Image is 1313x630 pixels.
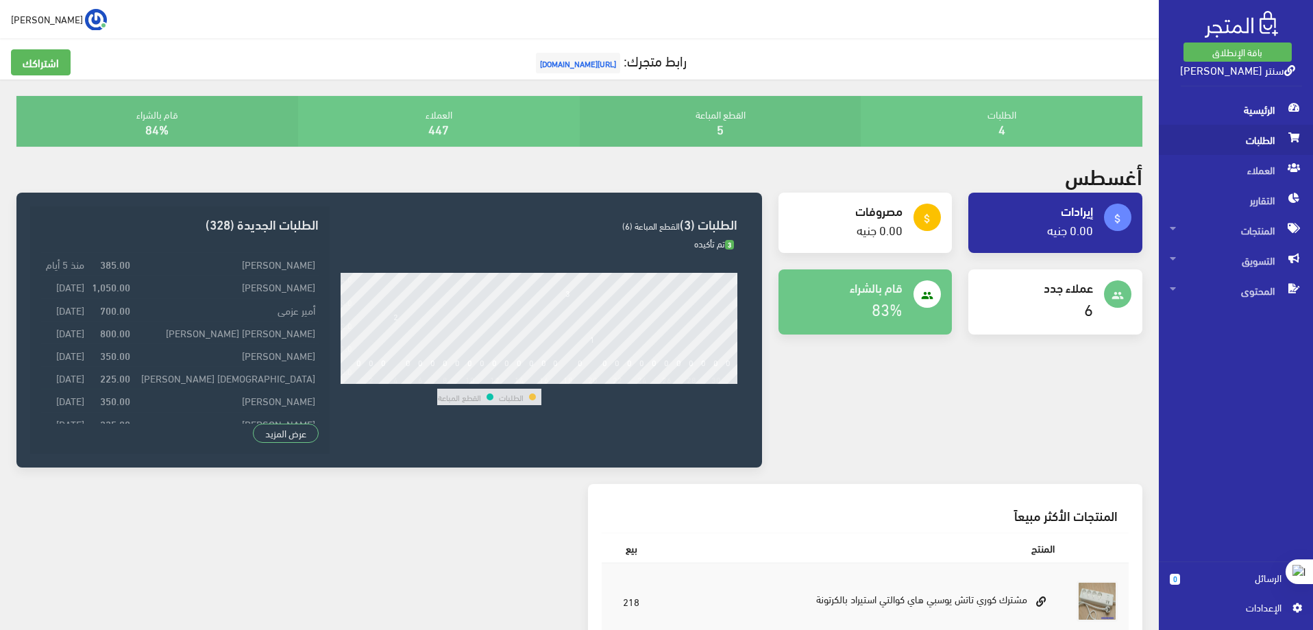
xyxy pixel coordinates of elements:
[563,374,573,384] div: 18
[134,367,319,389] td: [DEMOGRAPHIC_DATA] [PERSON_NAME]
[41,276,87,298] td: [DATE]
[1047,218,1093,241] a: 0.00 جنيه
[443,374,447,384] div: 8
[1159,215,1313,245] a: المنتجات
[341,217,737,230] h3: الطلبات (3)
[1159,125,1313,155] a: الطلبات
[661,533,1066,563] th: المنتج
[588,374,598,384] div: 20
[1170,600,1302,622] a: اﻹعدادات
[613,374,622,384] div: 22
[134,389,319,412] td: [PERSON_NAME]
[41,412,87,435] td: [DATE]
[1180,60,1295,80] a: سنتر [PERSON_NAME]
[1181,600,1281,615] span: اﻹعدادات
[100,302,130,317] strong: 700.00
[465,374,475,384] div: 10
[539,374,549,384] div: 16
[687,374,696,384] div: 28
[41,253,87,276] td: منذ 5 أيام
[921,213,933,225] i: attach_money
[725,240,734,250] span: 3
[1112,289,1124,302] i: people
[134,321,319,343] td: [PERSON_NAME] [PERSON_NAME]
[602,533,661,563] th: بيع
[418,374,423,384] div: 6
[134,253,319,276] td: [PERSON_NAME]
[41,367,87,389] td: [DATE]
[861,96,1142,147] div: الطلبات
[1183,43,1292,62] a: باقة الإنطلاق
[1170,245,1302,276] span: التسويق
[1159,185,1313,215] a: التقارير
[11,49,71,75] a: اشتراكك
[613,509,1118,522] h3: المنتجات الأكثر مبيعاً
[857,218,903,241] a: 0.00 جنيه
[11,8,107,30] a: ... [PERSON_NAME]
[134,298,319,321] td: أمير عزمى
[92,279,130,294] strong: 1,050.00
[41,321,87,343] td: [DATE]
[100,348,130,363] strong: 350.00
[134,344,319,367] td: [PERSON_NAME]
[1170,185,1302,215] span: التقارير
[1159,276,1313,306] a: المحتوى
[998,117,1005,140] a: 4
[1159,95,1313,125] a: الرئيسية
[711,374,721,384] div: 30
[145,117,169,140] a: 84%
[100,256,130,271] strong: 385.00
[1205,11,1278,38] img: .
[16,536,69,588] iframe: Drift Widget Chat Controller
[85,9,107,31] img: ...
[490,374,500,384] div: 12
[1077,581,1118,622] img: mshtrk-kory-tatsh-tosby-hay-koalty-astyrad.jpg
[515,374,524,384] div: 14
[1159,155,1313,185] a: العملاء
[1084,293,1093,323] a: 6
[789,280,903,294] h4: قام بالشراء
[1170,570,1302,600] a: 0 الرسائل
[921,289,933,302] i: people
[1170,215,1302,245] span: المنتجات
[41,217,318,230] h3: الطلبات الجديدة (328)
[369,374,373,384] div: 2
[100,370,130,385] strong: 225.00
[536,53,620,73] span: [URL][DOMAIN_NAME]
[1191,570,1281,585] span: الرسائل
[717,117,724,140] a: 5
[11,10,83,27] span: [PERSON_NAME]
[41,298,87,321] td: [DATE]
[100,325,130,340] strong: 800.00
[498,389,524,405] td: الطلبات
[428,117,449,140] a: 447
[437,389,482,405] td: القطع المباعة
[637,374,647,384] div: 24
[393,374,398,384] div: 4
[253,424,319,443] a: عرض المزيد
[16,96,298,147] div: قام بالشراء
[580,96,861,147] div: القطع المباعة
[979,204,1093,217] h4: إيرادات
[41,389,87,412] td: [DATE]
[1170,276,1302,306] span: المحتوى
[100,416,130,431] strong: 225.00
[1170,125,1302,155] span: الطلبات
[1170,155,1302,185] span: العملاء
[532,47,687,73] a: رابط متجرك:[URL][DOMAIN_NAME]
[298,96,580,147] div: العملاء
[1170,574,1180,585] span: 0
[789,204,903,217] h4: مصروفات
[100,393,130,408] strong: 350.00
[694,235,734,252] span: تم تأكيده
[134,412,319,435] td: [PERSON_NAME]
[622,217,680,234] span: القطع المباعة (6)
[41,344,87,367] td: [DATE]
[872,293,903,323] a: 83%
[134,276,319,298] td: [PERSON_NAME]
[1112,213,1124,225] i: attach_money
[979,280,1093,294] h4: عملاء جدد
[1065,163,1142,187] h2: أغسطس
[1170,95,1302,125] span: الرئيسية
[662,374,672,384] div: 26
